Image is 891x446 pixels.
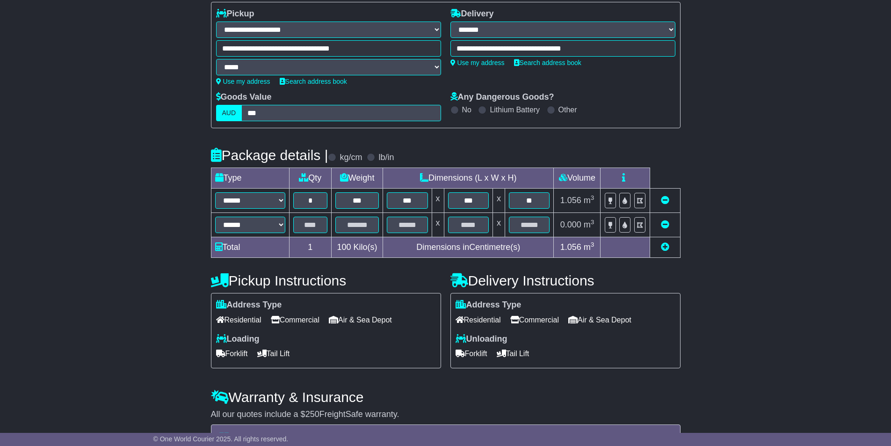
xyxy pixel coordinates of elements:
td: Type [211,168,289,189]
td: Volume [554,168,601,189]
span: Residential [456,313,501,327]
a: Search address book [280,78,347,85]
label: Unloading [456,334,507,344]
span: m [584,242,594,252]
span: 250 [305,409,319,419]
span: m [584,220,594,229]
label: Any Dangerous Goods? [450,92,554,102]
h4: Delivery Instructions [450,273,681,288]
a: Remove this item [661,220,669,229]
sup: 3 [591,219,594,226]
td: 1 [289,237,332,258]
td: x [493,189,505,213]
label: AUD [216,105,242,121]
td: Total [211,237,289,258]
label: lb/in [378,153,394,163]
span: m [584,196,594,205]
a: Search address book [514,59,581,66]
td: x [493,213,505,237]
td: x [432,189,444,213]
div: All our quotes include a $ FreightSafe warranty. [211,409,681,420]
td: Dimensions in Centimetre(s) [383,237,554,258]
a: Use my address [450,59,505,66]
td: Weight [332,168,383,189]
label: Goods Value [216,92,272,102]
label: Loading [216,334,260,344]
h4: Pickup Instructions [211,273,441,288]
label: Address Type [216,300,282,310]
a: Add new item [661,242,669,252]
span: Forklift [456,346,487,361]
span: Residential [216,313,261,327]
td: Kilo(s) [332,237,383,258]
sup: 3 [591,194,594,201]
span: 1.056 [560,196,581,205]
a: Use my address [216,78,270,85]
span: Tail Lift [497,346,529,361]
label: Other [558,105,577,114]
span: 0.000 [560,220,581,229]
label: Address Type [456,300,522,310]
span: Commercial [271,313,319,327]
span: 100 [337,242,351,252]
span: © One World Courier 2025. All rights reserved. [153,435,289,443]
h4: Warranty & Insurance [211,389,681,405]
a: Remove this item [661,196,669,205]
label: No [462,105,471,114]
label: Pickup [216,9,254,19]
td: Qty [289,168,332,189]
span: Air & Sea Depot [568,313,631,327]
span: Tail Lift [257,346,290,361]
label: Lithium Battery [490,105,540,114]
label: Delivery [450,9,494,19]
td: Dimensions (L x W x H) [383,168,554,189]
sup: 3 [591,241,594,248]
label: kg/cm [340,153,362,163]
span: Commercial [510,313,559,327]
h4: Package details | [211,147,328,163]
td: x [432,213,444,237]
span: Forklift [216,346,248,361]
span: Air & Sea Depot [329,313,392,327]
span: 1.056 [560,242,581,252]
